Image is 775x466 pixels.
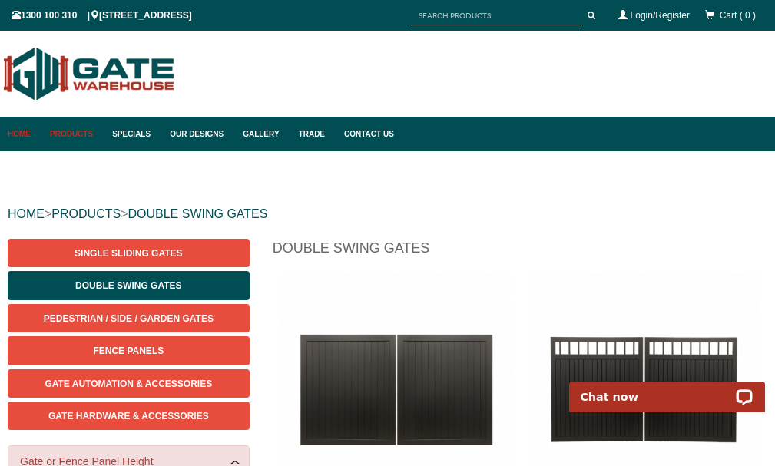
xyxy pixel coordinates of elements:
div: > > [8,190,767,239]
input: SEARCH PRODUCTS [411,6,582,25]
span: Fence Panels [93,345,164,356]
a: Gate Hardware & Accessories [8,402,250,430]
a: Gallery [235,117,290,151]
span: Cart ( 0 ) [720,10,756,21]
a: Double Swing Gates [8,271,250,299]
a: HOME [8,207,45,220]
a: Contact Us [336,117,394,151]
a: Products [42,117,104,151]
span: Pedestrian / Side / Garden Gates [44,313,214,324]
span: Double Swing Gates [75,280,181,291]
a: Gate Automation & Accessories [8,369,250,398]
a: Our Designs [162,117,235,151]
a: DOUBLE SWING GATES [128,207,267,220]
span: Gate Automation & Accessories [45,378,212,389]
a: Trade [291,117,336,151]
a: Specials [104,117,162,151]
a: Single Sliding Gates [8,239,250,267]
iframe: LiveChat chat widget [559,364,775,412]
span: Single Sliding Gates [75,248,182,259]
a: Home [8,117,42,151]
a: PRODUCTS [51,207,121,220]
span: Gate Hardware & Accessories [48,411,209,421]
a: Fence Panels [8,336,250,365]
a: Pedestrian / Side / Garden Gates [8,304,250,332]
a: Login/Register [631,10,690,21]
span: 1300 100 310 | [STREET_ADDRESS] [12,10,192,21]
h1: Double Swing Gates [273,239,767,266]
